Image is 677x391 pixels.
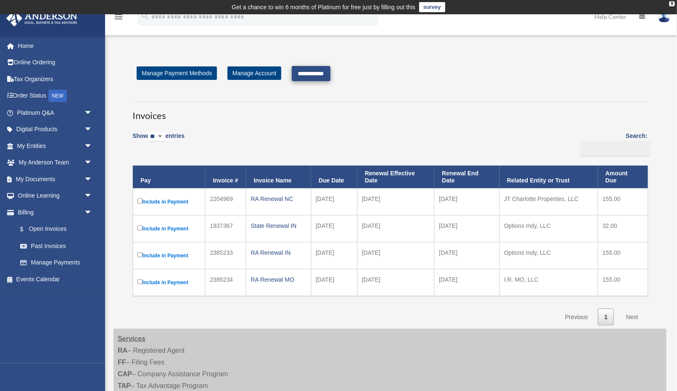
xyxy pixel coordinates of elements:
td: [DATE] [357,215,435,242]
td: I.R. MO, LLC [500,269,598,296]
th: Due Date: activate to sort column ascending [311,166,357,188]
input: Include in Payment [138,279,143,284]
div: State Renewal IN [251,220,307,232]
span: $ [25,224,29,235]
label: Search: [577,131,648,157]
select: Showentries [148,132,165,142]
strong: Services [118,335,145,342]
td: [DATE] [357,269,435,296]
a: Previous [559,309,594,326]
input: Include in Payment [138,252,143,257]
td: [DATE] [357,188,435,215]
a: Manage Payments [12,254,101,271]
th: Renewal End Date: activate to sort column ascending [434,166,500,188]
a: Manage Payment Methods [137,66,217,80]
td: [DATE] [434,215,500,242]
th: Invoice Name: activate to sort column ascending [246,166,311,188]
th: Invoice #: activate to sort column ascending [205,166,246,188]
a: Events Calendar [6,271,105,288]
td: [DATE] [311,269,357,296]
a: Home [6,37,105,54]
td: [DATE] [311,188,357,215]
input: Search: [580,141,651,157]
label: Show entries [132,131,185,150]
div: close [669,1,675,6]
span: arrow_drop_down [84,204,101,221]
span: arrow_drop_down [84,171,101,188]
th: Renewal Effective Date: activate to sort column ascending [357,166,435,188]
td: [DATE] [311,242,357,269]
strong: TAP [118,382,131,389]
td: 2385234 [205,269,246,296]
img: Anderson Advisors Platinum Portal [4,10,80,26]
span: arrow_drop_down [84,137,101,155]
label: Include in Payment [138,251,201,261]
a: Online Ordering [6,54,105,71]
a: 1 [598,309,614,326]
img: User Pic [658,11,671,23]
label: Include in Payment [138,277,201,288]
strong: CAP [118,370,132,378]
div: RA Renewal IN [251,247,307,259]
td: [DATE] [434,269,500,296]
td: 155.00 [598,269,648,296]
td: Options Indy, LLC [500,242,598,269]
a: Manage Account [227,66,281,80]
td: 155.00 [598,242,648,269]
a: Billingarrow_drop_down [6,204,101,221]
td: [DATE] [357,242,435,269]
i: search [140,11,150,21]
span: arrow_drop_down [84,154,101,172]
div: Get a chance to win 6 months of Platinum for free just by filling out this [232,2,415,12]
td: 2204969 [205,188,246,215]
a: Digital Productsarrow_drop_down [6,121,105,138]
label: Include in Payment [138,197,201,207]
td: [DATE] [434,242,500,269]
a: survey [419,2,445,12]
th: Amount Due: activate to sort column ascending [598,166,648,188]
i: menu [114,12,124,22]
th: Pay: activate to sort column descending [133,166,205,188]
a: Platinum Q&Aarrow_drop_down [6,104,105,121]
th: Related Entity or Trust: activate to sort column ascending [500,166,598,188]
strong: RA [118,347,127,354]
td: 32.00 [598,215,648,242]
span: arrow_drop_down [84,121,101,138]
a: $Open Invoices [12,221,97,238]
td: [DATE] [311,215,357,242]
input: Include in Payment [138,225,143,230]
a: Tax Organizers [6,71,105,87]
td: 1937367 [205,215,246,242]
span: arrow_drop_down [84,188,101,205]
a: Order StatusNEW [6,87,105,105]
a: My Documentsarrow_drop_down [6,171,105,188]
a: menu [114,15,124,22]
a: My Entitiesarrow_drop_down [6,137,105,154]
label: Include in Payment [138,224,201,234]
td: [DATE] [434,188,500,215]
td: 155.00 [598,188,648,215]
a: My Anderson Teamarrow_drop_down [6,154,105,171]
div: RA Renewal MO [251,274,307,285]
input: Include in Payment [138,198,143,203]
div: NEW [48,90,67,102]
span: arrow_drop_down [84,104,101,122]
a: Online Learningarrow_drop_down [6,188,105,204]
a: Next [620,309,645,326]
h3: Invoices [132,101,648,122]
div: RA Renewal NC [251,193,307,205]
a: Past Invoices [12,238,101,254]
td: 2385233 [205,242,246,269]
td: JT Charlotte Properties, LLC [500,188,598,215]
td: Options Indy, LLC [500,215,598,242]
strong: FF [118,359,126,366]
